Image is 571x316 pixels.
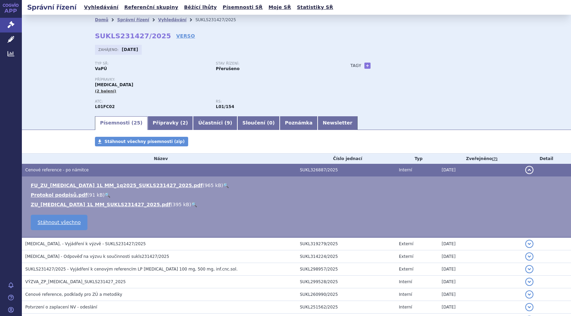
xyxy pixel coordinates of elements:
span: Interní [399,279,412,284]
button: detail [525,240,533,248]
h2: Správní řízení [22,2,82,12]
abbr: (?) [492,157,498,161]
li: ( ) [31,192,564,198]
span: SUKLS231427/2025 - Vyjádření k cenovým referencím LP SARCLISA 100 mg, 500 mg, inf.cnc.sol. [25,267,238,272]
td: SUKL319279/2025 [296,237,395,250]
p: Stav řízení: [216,62,330,66]
span: Cenové reference - po námitce [25,168,89,172]
p: Přípravky: [95,78,337,82]
a: Písemnosti (25) [95,116,148,130]
td: SUKL314224/2025 [296,250,395,263]
button: detail [525,278,533,286]
strong: izatuximab [216,104,234,109]
a: Účastníci (9) [193,116,237,130]
td: [DATE] [438,288,522,301]
td: SUKL298957/2025 [296,263,395,276]
span: Potvrzení o zaplacení NV - odeslání [25,305,97,310]
strong: VaPÚ [95,66,107,71]
a: Vyhledávání [82,3,121,12]
a: 🔍 [223,183,229,188]
a: Běžící lhůty [182,3,219,12]
a: 🔍 [105,192,110,198]
span: Externí [399,254,413,259]
a: Stáhnout všechno [31,215,87,230]
strong: SUKLS231427/2025 [95,32,171,40]
span: 395 kB [172,202,189,207]
a: Poznámka [280,116,318,130]
td: [DATE] [438,263,522,276]
span: 0 [269,120,273,126]
button: detail [525,166,533,174]
strong: Přerušeno [216,66,239,71]
th: Zveřejněno [438,154,522,164]
a: Newsletter [318,116,358,130]
a: + [364,63,371,69]
th: Detail [522,154,571,164]
td: SUKL326887/2025 [296,164,395,176]
a: Domů [95,17,108,22]
p: Typ SŘ: [95,62,209,66]
span: Interní [399,168,412,172]
span: 91 kB [89,192,103,198]
span: 9 [227,120,230,126]
button: detail [525,303,533,311]
span: Externí [399,267,413,272]
span: [MEDICAL_DATA] [95,82,133,87]
a: Správní řízení [117,17,149,22]
span: Zahájeno: [98,47,120,52]
td: [DATE] [438,164,522,176]
span: 965 kB [205,183,221,188]
td: SUKL299528/2025 [296,276,395,288]
td: [DATE] [438,250,522,263]
a: Moje SŘ [266,3,293,12]
a: ZU_[MEDICAL_DATA] 1L MM_SUKLS231427_2025.pdf [31,202,171,207]
li: SUKLS231427/2025 [195,15,245,25]
td: SUKL260990/2025 [296,288,395,301]
strong: IZATUXIMAB [95,104,115,109]
button: detail [525,265,533,273]
a: Protokol podpisů.pdf [31,192,87,198]
span: Externí [399,241,413,246]
span: Interní [399,292,412,297]
td: SUKL251562/2025 [296,301,395,314]
a: Stáhnout všechny písemnosti (zip) [95,137,188,146]
p: ATC: [95,100,209,104]
span: Interní [399,305,412,310]
span: SARCLISA, - Vyjádření k výzvě - SUKLS231427/2025 [25,241,146,246]
td: [DATE] [438,301,522,314]
th: Název [22,154,296,164]
a: Statistiky SŘ [295,3,335,12]
a: VERSO [176,32,195,39]
span: Stáhnout všechny písemnosti (zip) [105,139,185,144]
li: ( ) [31,182,564,189]
a: Sloučení (0) [237,116,280,130]
span: SARCLISA - Odpověď na výzvu k součinnosti sukls231427/2025 [25,254,169,259]
span: (2 balení) [95,89,116,93]
span: Cenové reference, podklady pro ZÚ a metodiky [25,292,122,297]
td: [DATE] [438,276,522,288]
a: Písemnosti SŘ [221,3,265,12]
a: Vyhledávání [158,17,186,22]
li: ( ) [31,201,564,208]
a: FU_ZU_[MEDICAL_DATA] 1L MM_1q2025_SUKLS231427_2025.pdf [31,183,203,188]
span: 25 [134,120,140,126]
a: Referenční skupiny [122,3,180,12]
td: [DATE] [438,237,522,250]
h3: Tagy [350,62,361,70]
button: detail [525,252,533,261]
strong: [DATE] [122,47,138,52]
button: detail [525,290,533,299]
span: VÝZVA_ZP_SARCLISA_SUKLS231427_2025 [25,279,126,284]
th: Typ [395,154,438,164]
p: RS: [216,100,330,104]
a: 🔍 [191,202,197,207]
th: Číslo jednací [296,154,395,164]
span: 2 [182,120,186,126]
a: Přípravky (2) [148,116,193,130]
